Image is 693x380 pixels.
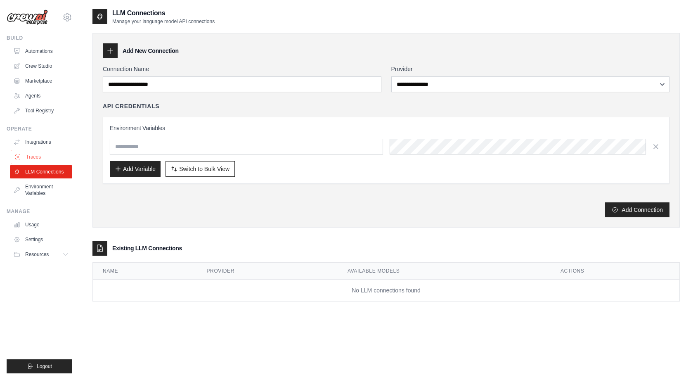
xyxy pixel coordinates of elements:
a: Tool Registry [10,104,72,117]
a: Crew Studio [10,59,72,73]
button: Add Variable [110,161,161,177]
a: Traces [11,150,73,164]
button: Logout [7,359,72,373]
span: Switch to Bulk View [179,165,229,173]
button: Switch to Bulk View [166,161,235,177]
span: Resources [25,251,49,258]
div: Operate [7,126,72,132]
button: Add Connection [605,202,669,217]
label: Connection Name [103,65,381,73]
a: Usage [10,218,72,231]
td: No LLM connections found [93,280,679,302]
a: Marketplace [10,74,72,88]
h3: Existing LLM Connections [112,244,182,252]
a: Automations [10,45,72,58]
h4: API Credentials [103,102,159,110]
th: Provider [197,263,338,280]
button: Resources [10,248,72,261]
a: Integrations [10,135,72,149]
th: Available Models [338,263,551,280]
img: Logo [7,9,48,25]
label: Provider [391,65,670,73]
h3: Add New Connection [123,47,179,55]
div: Manage [7,208,72,215]
h3: Environment Variables [110,124,662,132]
a: Agents [10,89,72,102]
h2: LLM Connections [112,8,215,18]
th: Actions [551,263,679,280]
a: Settings [10,233,72,246]
a: LLM Connections [10,165,72,178]
th: Name [93,263,197,280]
span: Logout [37,363,52,370]
a: Environment Variables [10,180,72,200]
p: Manage your language model API connections [112,18,215,25]
div: Build [7,35,72,41]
